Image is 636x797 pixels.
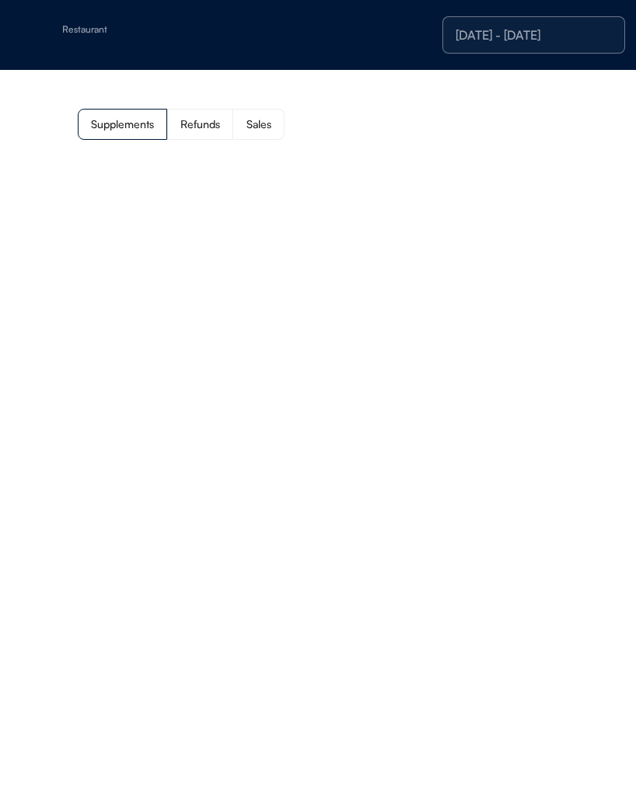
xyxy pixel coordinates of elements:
div: [DATE] - [DATE] [456,29,612,41]
div: Supplements [91,119,154,130]
div: Restaurant [62,25,258,34]
div: Sales [246,119,271,130]
div: Refunds [180,119,220,130]
img: yH5BAEAAAAALAAAAAABAAEAAAIBRAA7 [31,23,56,47]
